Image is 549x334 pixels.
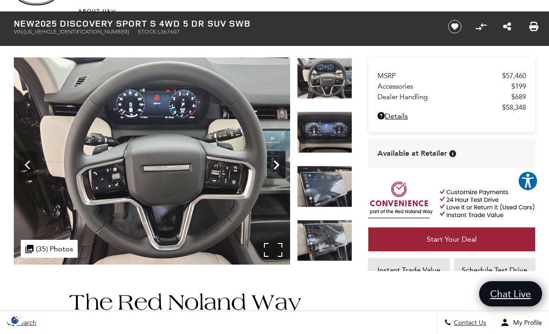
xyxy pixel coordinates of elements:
span: Accessories [377,82,511,91]
a: About Us [73,3,122,19]
div: (35) Photos [21,240,78,258]
span: Schedule Test Drive [462,266,527,274]
button: Explore your accessibility options [518,171,538,191]
button: Compare Vehicle [474,20,488,34]
a: Dealer Handling $689 [377,93,526,101]
a: Instant Trade Value [368,258,450,282]
img: New 2025 Santorini Black Land Rover S image 20 [297,112,352,153]
span: [US_VEHICLE_IDENTIFICATION_NUMBER] [24,28,129,35]
span: Chat Live [486,288,536,300]
strong: New [14,17,35,29]
span: $689 [511,93,526,101]
span: L367607 [158,28,180,35]
img: New 2025 Santorini Black Land Rover S image 22 [297,220,352,261]
div: Vehicle is in stock and ready for immediate delivery. Due to demand, availability is subject to c... [449,150,456,157]
span: $199 [511,82,526,91]
img: Opt-Out Icon [5,315,26,325]
span: Stock: [138,28,158,35]
span: $57,460 [502,72,526,80]
span: Available at Retailer [377,148,447,159]
span: My Profile [509,319,542,327]
button: Open user profile menu [493,311,549,334]
a: $58,348 [377,103,526,112]
h1: 2025 Discovery Sport S 4WD 5 dr SUV SWB [14,18,432,28]
a: Start Your Deal [368,227,535,251]
a: Schedule Test Drive [454,258,536,282]
img: New 2025 Santorini Black Land Rover S image 19 [14,57,290,265]
img: New 2025 Santorini Black Land Rover S image 19 [297,57,352,99]
a: Share this New 2025 Discovery Sport S 4WD 5 dr SUV SWB [503,21,511,32]
span: Start Your Deal [427,235,477,243]
div: Previous [18,151,37,179]
a: Print this New 2025 Discovery Sport S 4WD 5 dr SUV SWB [529,21,538,32]
span: VIN: [14,28,24,35]
span: Dealer Handling [377,93,511,101]
span: $58,348 [502,103,526,112]
img: New 2025 Santorini Black Land Rover S image 21 [297,166,352,208]
span: Instant Trade Value [377,266,440,274]
aside: Accessibility Help Desk [518,171,538,193]
button: Save vehicle [445,19,465,34]
span: MSRP [377,72,502,80]
a: Chat Live [479,281,542,306]
a: Accessories $199 [377,82,526,91]
div: Next [267,151,286,179]
section: Click to Open Cookie Consent Modal [5,315,26,325]
span: Contact Us [452,319,486,327]
a: Details [377,112,526,120]
a: MSRP $57,460 [377,72,526,80]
